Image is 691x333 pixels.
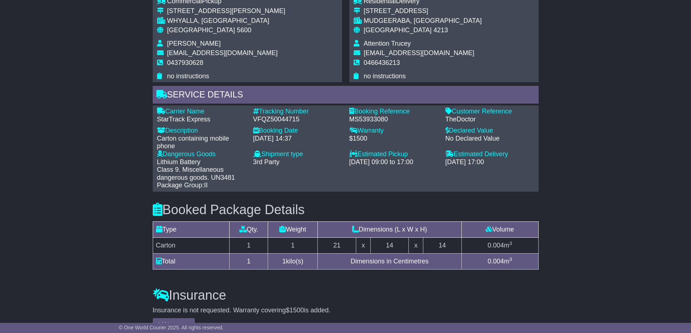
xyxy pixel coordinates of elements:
[349,116,438,124] div: MS53933080
[488,258,504,265] span: 0.004
[153,288,539,303] h3: Insurance
[509,241,512,246] sup: 3
[153,253,230,269] td: Total
[445,158,534,166] div: [DATE] 17:00
[157,135,246,150] div: Carton containing mobile phone
[167,26,235,34] span: [GEOGRAPHIC_DATA]
[230,253,268,269] td: 1
[167,72,209,80] span: no instructions
[153,237,230,253] td: Carton
[364,26,432,34] span: [GEOGRAPHIC_DATA]
[445,135,534,143] div: No Declared Value
[488,242,504,249] span: 0.004
[409,237,423,253] td: x
[356,237,370,253] td: x
[445,116,534,124] div: TheDoctor
[364,59,400,66] span: 0466436213
[364,17,482,25] div: MUDGEERABA, [GEOGRAPHIC_DATA]
[253,108,342,116] div: Tracking Number
[153,86,539,105] div: Service Details
[349,150,438,158] div: Estimated Pickup
[157,158,201,166] span: Lithium Battery
[509,257,512,262] sup: 3
[237,26,251,34] span: 5600
[282,258,286,265] span: 1
[349,108,438,116] div: Booking Reference
[153,307,539,315] div: Insurance is not requested. Warranty covering is added.
[157,182,246,190] div: Package Group:
[349,127,438,135] div: Warranty
[167,59,203,66] span: 0437930628
[157,127,246,135] div: Description
[253,116,342,124] div: VFQZ50044715
[445,150,534,158] div: Estimated Delivery
[286,307,304,314] span: $1500
[364,49,474,57] span: [EMAIL_ADDRESS][DOMAIN_NAME]
[211,174,235,181] span: UN3481
[364,72,406,80] span: no instructions
[423,237,461,253] td: 14
[157,166,224,181] span: Class 9. Miscellaneous dangerous goods.
[370,237,409,253] td: 14
[157,116,246,124] div: StarTrack Express
[253,127,342,135] div: Booking Date
[153,318,195,331] button: Add Insurance
[167,49,278,57] span: [EMAIL_ADDRESS][DOMAIN_NAME]
[157,150,246,158] div: Dangerous Goods
[268,237,318,253] td: 1
[253,135,342,143] div: [DATE] 14:37
[230,237,268,253] td: 1
[461,253,538,269] td: m
[318,221,461,237] td: Dimensions (L x W x H)
[433,26,448,34] span: 4213
[253,150,342,158] div: Shipment type
[119,325,224,330] span: © One World Courier 2025. All rights reserved.
[268,221,318,237] td: Weight
[204,182,208,189] span: II
[153,203,539,217] h3: Booked Package Details
[461,221,538,237] td: Volume
[349,135,438,143] div: $1500
[268,253,318,269] td: kilo(s)
[167,7,285,15] div: [STREET_ADDRESS][PERSON_NAME]
[364,40,411,47] span: Attention Trucey
[445,127,534,135] div: Declared Value
[167,17,285,25] div: WHYALLA, [GEOGRAPHIC_DATA]
[253,158,280,166] span: 3rd Party
[153,221,230,237] td: Type
[230,221,268,237] td: Qty.
[318,253,461,269] td: Dimensions in Centimetres
[461,237,538,253] td: m
[157,108,246,116] div: Carrier Name
[167,40,221,47] span: [PERSON_NAME]
[349,158,438,166] div: [DATE] 09:00 to 17:00
[445,108,534,116] div: Customer Reference
[318,237,356,253] td: 21
[364,7,482,15] div: [STREET_ADDRESS]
